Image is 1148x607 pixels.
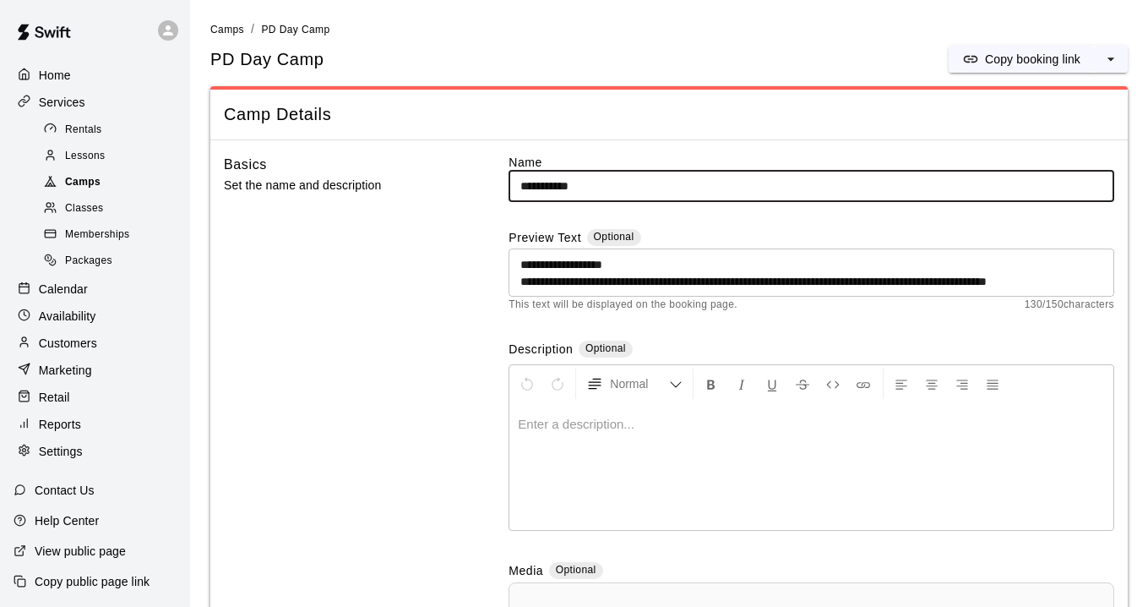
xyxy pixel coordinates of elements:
p: Retail [39,389,70,406]
button: Format Strikethrough [788,369,817,399]
span: Camps [210,24,244,36]
span: Optional [594,231,634,243]
span: Camp Details [224,103,1114,126]
button: Left Align [887,369,916,399]
label: Preview Text [509,229,581,249]
button: Justify Align [978,369,1007,399]
a: Packages [41,249,190,275]
a: Camps [210,22,244,36]
p: Help Center [35,512,99,529]
p: Settings [39,443,83,460]
span: Optional [585,342,626,354]
a: Home [14,63,177,88]
button: select merge strategy [1094,46,1128,73]
a: Camps [41,170,190,196]
div: Camps [41,171,183,194]
p: Set the name and description [224,175,455,196]
span: Optional [556,564,596,576]
h5: PD Day Camp [210,48,324,71]
button: Formatting Options [579,369,689,399]
button: Insert Code [819,369,847,399]
span: 130 / 150 characters [1025,297,1114,314]
p: Availability [39,308,96,325]
p: Contact Us [35,482,95,499]
a: Classes [41,196,190,222]
button: Format Italics [727,369,756,399]
a: Lessons [41,143,190,169]
label: Name [509,154,1114,171]
a: Rentals [41,117,190,143]
span: Rentals [65,122,102,139]
button: Format Bold [697,369,726,399]
div: Packages [41,249,183,273]
span: Camps [65,174,101,191]
a: Marketing [14,358,177,383]
a: Settings [14,439,177,464]
button: Center Align [917,369,946,399]
button: Right Align [948,369,977,399]
p: Marketing [39,362,92,379]
div: Rentals [41,118,183,142]
p: Home [39,67,71,84]
div: Classes [41,197,183,221]
a: Services [14,90,177,115]
div: Lessons [41,145,183,168]
a: Retail [14,385,177,410]
p: Reports [39,416,81,433]
button: Format Underline [758,369,786,399]
p: Customers [39,335,97,352]
span: Packages [65,253,112,270]
span: This text will be displayed on the booking page. [509,297,737,314]
li: / [251,20,254,38]
p: Services [39,94,85,111]
span: Normal [610,375,669,392]
p: View public page [35,543,126,560]
label: Description [509,341,573,360]
div: split button [949,46,1128,73]
p: Copy booking link [985,51,1080,68]
span: Lessons [65,148,106,165]
span: Memberships [65,227,129,243]
span: PD Day Camp [261,24,329,36]
p: Copy public page link [35,573,150,590]
div: Memberships [41,223,183,247]
nav: breadcrumb [210,20,1128,39]
button: Copy booking link [949,46,1094,73]
button: Redo [543,369,572,399]
a: Calendar [14,276,177,302]
a: Memberships [41,222,190,249]
p: Calendar [39,281,88,298]
a: Availability [14,303,177,329]
a: Customers [14,331,177,356]
span: Classes [65,200,103,217]
button: Undo [513,369,541,399]
button: Insert Link [849,369,878,399]
label: Media [509,562,543,582]
a: Reports [14,412,177,437]
h6: Basics [224,154,267,176]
